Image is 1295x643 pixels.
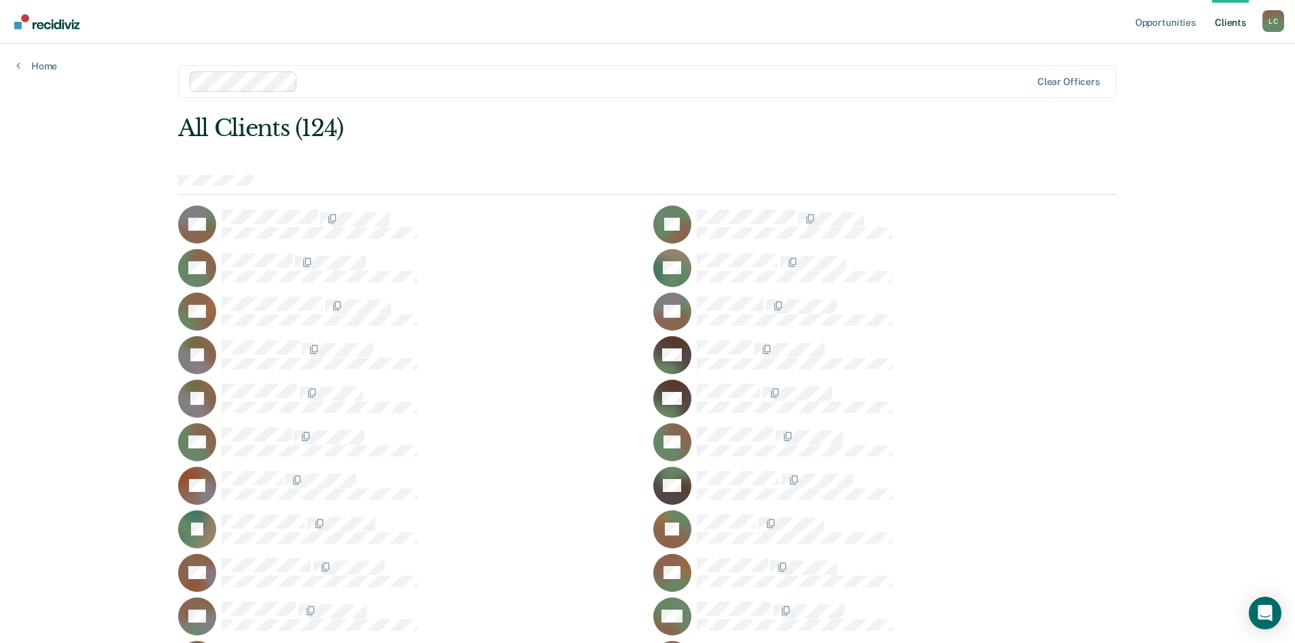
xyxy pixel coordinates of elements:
div: Open Intercom Messenger [1249,597,1281,629]
div: L C [1262,10,1284,32]
button: Profile dropdown button [1262,10,1284,32]
a: Home [16,60,57,72]
img: Recidiviz [14,14,80,29]
div: Clear officers [1037,76,1100,88]
div: All Clients (124) [178,114,929,142]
